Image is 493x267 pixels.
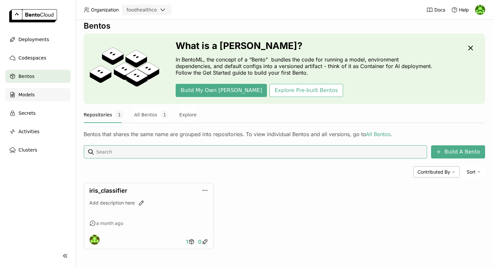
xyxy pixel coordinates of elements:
span: Help [459,7,469,13]
a: Clusters [5,143,71,157]
span: Docs [434,7,445,13]
span: Bentos [18,72,34,80]
span: Clusters [18,146,37,154]
h3: What is a [PERSON_NAME]? [176,40,436,51]
span: Deployments [18,36,49,43]
button: Build My Own [PERSON_NAME] [176,84,267,97]
a: Deployments [5,33,71,46]
span: Organization [91,7,119,13]
span: Contributed By [418,169,450,175]
img: cover onboarding [89,47,160,90]
span: 1 [160,110,169,119]
a: Secrets [5,107,71,120]
div: Bentos that shares the same name are grouped into repositories. To view individual Bentos and all... [84,131,485,137]
a: Codespaces [5,51,71,64]
span: 1 [186,238,188,245]
span: Activities [18,128,40,135]
div: Add description here [89,200,208,206]
img: Amine Ech-Cherif [90,235,100,245]
a: 0 [196,235,210,248]
span: a month ago [96,220,123,226]
a: Activities [5,125,71,138]
span: Sort [467,169,476,175]
a: Models [5,88,71,101]
div: foodhealthco [127,7,157,13]
span: Models [18,91,35,99]
span: 1 [115,110,124,119]
button: Build A Bento [431,145,485,158]
img: logo [9,9,57,22]
div: Sort [462,166,485,178]
div: Help [451,7,469,13]
div: Contributed By [413,166,460,178]
a: All Bentos [366,131,391,137]
span: 0 [198,238,202,245]
button: Repositories [84,107,124,123]
a: iris_classifier [89,187,127,194]
a: Docs [426,7,445,13]
span: Secrets [18,109,36,117]
button: All Bentos [134,107,169,123]
button: Explore Pre-built Bentos [270,84,343,97]
button: Explore [179,107,197,123]
div: Bentos [84,21,485,31]
img: Steven Searcy [475,5,485,15]
a: 1 [184,235,196,248]
input: Selected foodhealthco. [158,7,158,13]
span: Codespaces [18,54,46,62]
a: Bentos [5,70,71,83]
p: In BentoML, the concept of a “Bento” bundles the code for running a model, environment dependenci... [176,56,436,76]
input: Search [96,147,424,157]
